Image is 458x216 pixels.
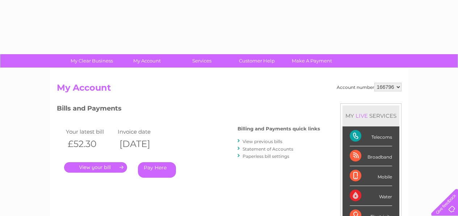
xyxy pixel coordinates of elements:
[64,127,116,137] td: Your latest bill
[243,146,293,152] a: Statement of Accounts
[62,54,122,68] a: My Clear Business
[350,146,392,166] div: Broadband
[243,154,289,159] a: Paperless bill settings
[350,186,392,206] div: Water
[243,139,282,144] a: View previous bills
[172,54,232,68] a: Services
[116,137,168,151] th: [DATE]
[116,127,168,137] td: Invoice date
[337,83,402,91] div: Account number
[138,162,176,178] a: Pay Here
[350,166,392,186] div: Mobile
[57,103,320,116] h3: Bills and Payments
[64,162,127,173] a: .
[238,126,320,131] h4: Billing and Payments quick links
[64,137,116,151] th: £52.30
[117,54,177,68] a: My Account
[282,54,342,68] a: Make A Payment
[350,126,392,146] div: Telecoms
[227,54,287,68] a: Customer Help
[343,105,399,126] div: MY SERVICES
[57,83,402,96] h2: My Account
[354,112,369,119] div: LIVE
